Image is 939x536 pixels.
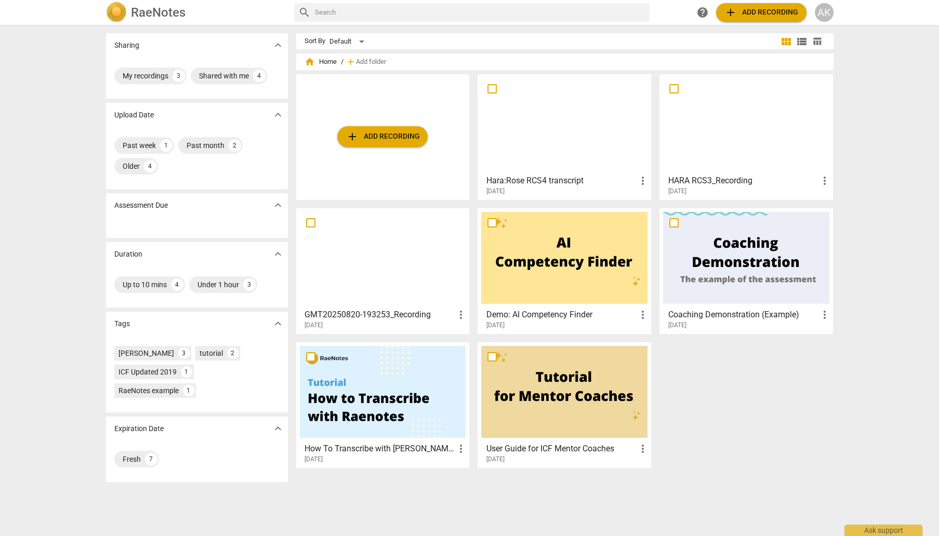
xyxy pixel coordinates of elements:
span: expand_more [272,248,284,260]
button: Show more [270,197,286,213]
a: LogoRaeNotes [106,2,286,23]
a: Demo: AI Competency Finder[DATE] [481,212,647,329]
span: expand_more [272,39,284,51]
a: GMT20250820-193253_Recording[DATE] [300,212,466,329]
span: [DATE] [668,321,686,330]
span: view_list [796,35,808,48]
span: more_vert [818,175,830,187]
span: [DATE] [305,321,323,330]
h3: HARA RCS3_Recording [668,175,818,187]
button: Upload [337,126,428,147]
div: 1 [181,366,192,378]
div: My recordings [123,71,168,81]
div: Sort By [305,37,325,45]
div: Default [329,33,368,50]
h3: Demo: AI Competency Finder [486,309,636,321]
div: 3 [173,70,185,82]
div: [PERSON_NAME] [118,348,174,358]
span: expand_more [272,109,284,121]
span: home [305,57,315,67]
span: [DATE] [486,455,504,464]
p: Tags [114,318,130,329]
button: List view [794,34,810,49]
span: [DATE] [486,321,504,330]
div: 4 [171,278,183,291]
span: Home [305,57,337,67]
div: 3 [243,278,256,291]
div: 4 [144,160,156,172]
p: Sharing [114,40,139,51]
div: Past month [187,140,224,151]
span: more_vert [636,175,649,187]
span: more_vert [818,309,830,321]
p: Expiration Date [114,423,164,434]
a: HARA RCS3_Recording[DATE] [663,78,829,195]
div: tutorial [200,348,223,358]
img: Logo [106,2,127,23]
h3: Coaching Demonstration (Example) [668,309,818,321]
p: Upload Date [114,110,154,120]
a: How To Transcribe with [PERSON_NAME][DATE] [300,346,466,463]
button: Show more [270,316,286,331]
button: Show more [270,246,286,262]
button: Show more [270,107,286,123]
span: add [724,6,737,19]
h3: How To Transcribe with RaeNotes [305,443,455,455]
div: Older [123,161,140,171]
span: view_module [780,35,792,48]
h3: User Guide for ICF Mentor Coaches [486,443,636,455]
h3: GMT20250820-193253_Recording [305,309,455,321]
button: Table view [810,34,825,49]
div: 2 [227,347,239,359]
span: help [696,6,709,19]
button: Show more [270,421,286,436]
button: Upload [716,3,806,22]
h2: RaeNotes [131,5,186,20]
button: AK [815,3,834,22]
a: Help [693,3,712,22]
div: Shared with me [199,71,249,81]
p: Duration [114,249,142,260]
span: Add recording [346,130,419,143]
span: [DATE] [668,187,686,196]
span: table_chart [812,36,822,46]
span: more_vert [636,309,649,321]
div: 3 [178,347,190,359]
button: Show more [270,37,286,53]
span: / [341,58,343,66]
a: Hara:Rose RCS4 transcript[DATE] [481,78,647,195]
span: more_vert [454,443,467,455]
h3: Hara:Rose RCS4 transcript [486,175,636,187]
span: more_vert [454,309,467,321]
span: expand_more [272,422,284,435]
div: 1 [183,385,194,396]
div: Under 1 hour [197,279,239,290]
span: [DATE] [486,187,504,196]
span: Add recording [724,6,798,19]
div: 1 [160,139,173,152]
span: add [346,57,356,67]
a: Coaching Demonstration (Example)[DATE] [663,212,829,329]
span: Add folder [356,58,386,66]
div: 4 [253,70,266,82]
div: 2 [229,139,241,152]
a: User Guide for ICF Mentor Coaches[DATE] [481,346,647,463]
span: add [346,130,358,143]
div: RaeNotes example [118,385,179,396]
div: Ask support [844,525,922,536]
div: Fresh [123,454,141,464]
span: expand_more [272,199,284,211]
span: more_vert [636,443,649,455]
div: Up to 10 mins [123,279,167,290]
div: 7 [145,453,157,465]
div: Past week [123,140,156,151]
button: Tile view [778,34,794,49]
span: search [298,6,311,19]
div: ICF Updated 2019 [118,367,177,377]
input: Search [315,4,645,21]
p: Assessment Due [114,200,168,211]
span: [DATE] [305,455,323,464]
span: expand_more [272,317,284,330]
